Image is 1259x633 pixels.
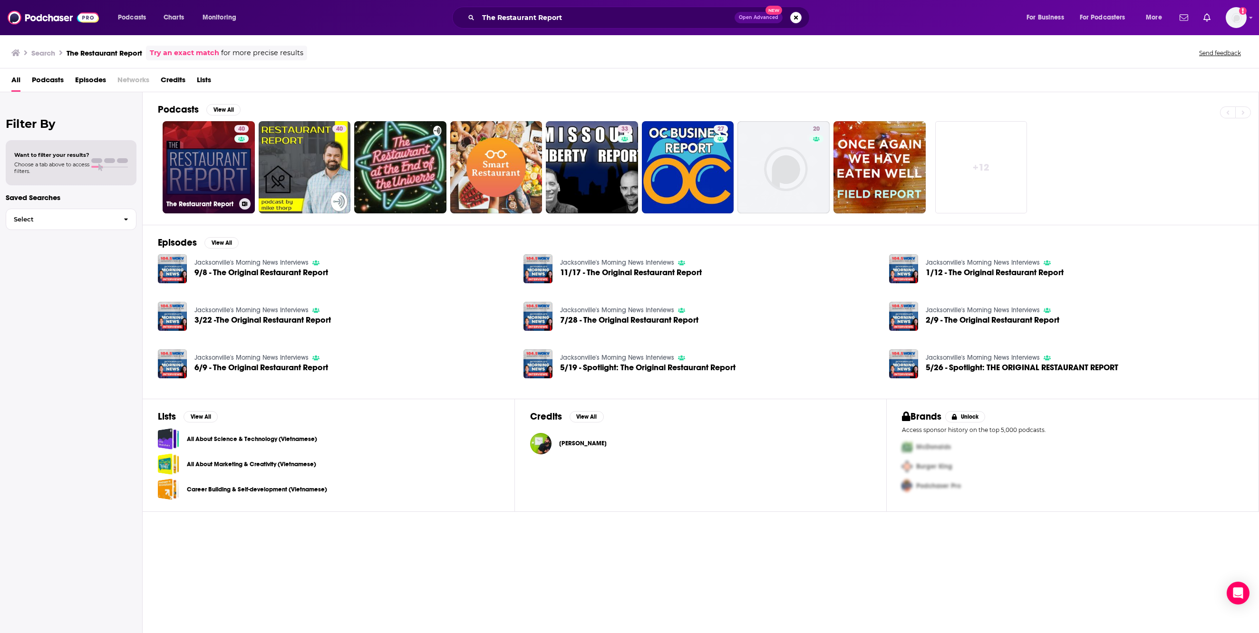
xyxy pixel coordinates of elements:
input: Search podcasts, credits, & more... [478,10,735,25]
a: Jacksonville's Morning News Interviews [560,259,674,267]
button: Unlock [945,411,986,422]
p: Access sponsor history on the top 5,000 podcasts. [902,426,1243,433]
button: Send feedback [1196,49,1244,57]
span: Choose a tab above to access filters. [14,161,89,174]
span: More [1146,11,1162,24]
img: First Pro Logo [898,437,916,457]
span: 7/28 - The Original Restaurant Report [560,316,698,324]
a: Jacksonville's Morning News Interviews [194,306,309,314]
a: All About Marketing & Creativity (Vietnamese) [187,459,316,470]
a: 33 [618,125,632,133]
a: 27 [642,121,734,213]
button: open menu [1074,10,1139,25]
a: PodcastsView All [158,104,241,115]
a: Episodes [75,72,106,92]
img: 3/22 -The Original Restaurant Report [158,302,187,331]
span: 3/22 -The Original Restaurant Report [194,316,331,324]
a: Career Building & Self-development (Vietnamese) [158,479,179,500]
button: open menu [1139,10,1174,25]
h2: Lists [158,411,176,422]
button: View All [184,411,218,422]
img: 2/9 - The Original Restaurant Report [889,302,918,331]
div: Search podcasts, credits, & more... [461,7,819,29]
a: All About Marketing & Creativity (Vietnamese) [158,453,179,475]
img: 1/12 - The Original Restaurant Report [889,254,918,283]
a: EpisodesView All [158,237,239,249]
span: Monitoring [203,11,236,24]
h3: Search [31,48,55,58]
span: [PERSON_NAME] [559,440,607,447]
span: 40 [238,125,245,134]
a: ListsView All [158,411,218,422]
a: Career Building & Self-development (Vietnamese) [187,484,327,495]
a: Jacksonville's Morning News Interviews [926,259,1040,267]
button: Select [6,209,136,230]
button: View All [206,104,241,115]
img: 9/8 - The Original Restaurant Report [158,254,187,283]
a: Podcasts [32,72,64,92]
a: All About Science & Technology (Vietnamese) [158,428,179,450]
a: Show notifications dropdown [1176,10,1192,26]
img: 5/19 - Spotlight: The Original Restaurant Report [523,349,552,378]
span: For Business [1027,11,1064,24]
button: View All [204,237,239,249]
a: 1/12 - The Original Restaurant Report [926,269,1064,277]
span: Burger King [916,462,952,470]
a: All About Science & Technology (Vietnamese) [187,434,317,444]
a: Jacksonville's Morning News Interviews [926,306,1040,314]
a: 40 [332,125,347,133]
img: Second Pro Logo [898,457,916,476]
span: 5/19 - Spotlight: The Original Restaurant Report [560,364,736,372]
a: 11/17 - The Original Restaurant Report [560,269,702,277]
span: Select [6,216,116,222]
span: Podcasts [118,11,146,24]
a: Credits [161,72,185,92]
a: Try an exact match [150,48,219,58]
img: 7/28 - The Original Restaurant Report [523,302,552,331]
p: Saved Searches [6,193,136,202]
h2: Credits [530,411,562,422]
span: Charts [164,11,184,24]
img: 5/26 - Spotlight: THE ORIGINAL RESTAURANT REPORT [889,349,918,378]
a: Charts [157,10,190,25]
a: 27 [714,125,728,133]
h2: Podcasts [158,104,199,115]
span: Logged in as caitlinhogge [1226,7,1247,28]
h2: Brands [902,411,941,422]
a: +12 [935,121,1027,213]
button: open menu [1020,10,1076,25]
h2: Episodes [158,237,197,249]
button: Jake FloresJake Flores [530,428,872,459]
a: 9/8 - The Original Restaurant Report [194,269,328,277]
span: for more precise results [221,48,303,58]
h3: The Restaurant Report [166,200,235,208]
a: Jake Flores [559,440,607,447]
img: User Profile [1226,7,1247,28]
a: Jacksonville's Morning News Interviews [560,354,674,362]
a: 40 [259,121,351,213]
a: 6/9 - The Original Restaurant Report [194,364,328,372]
span: Open Advanced [739,15,778,20]
a: Jacksonville's Morning News Interviews [926,354,1040,362]
span: McDonalds [916,443,951,451]
span: 27 [717,125,724,134]
h2: Filter By [6,117,136,131]
a: 40The Restaurant Report [163,121,255,213]
button: View All [570,411,604,422]
a: 5/26 - Spotlight: THE ORIGINAL RESTAURANT REPORT [926,364,1118,372]
a: 11/17 - The Original Restaurant Report [523,254,552,283]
